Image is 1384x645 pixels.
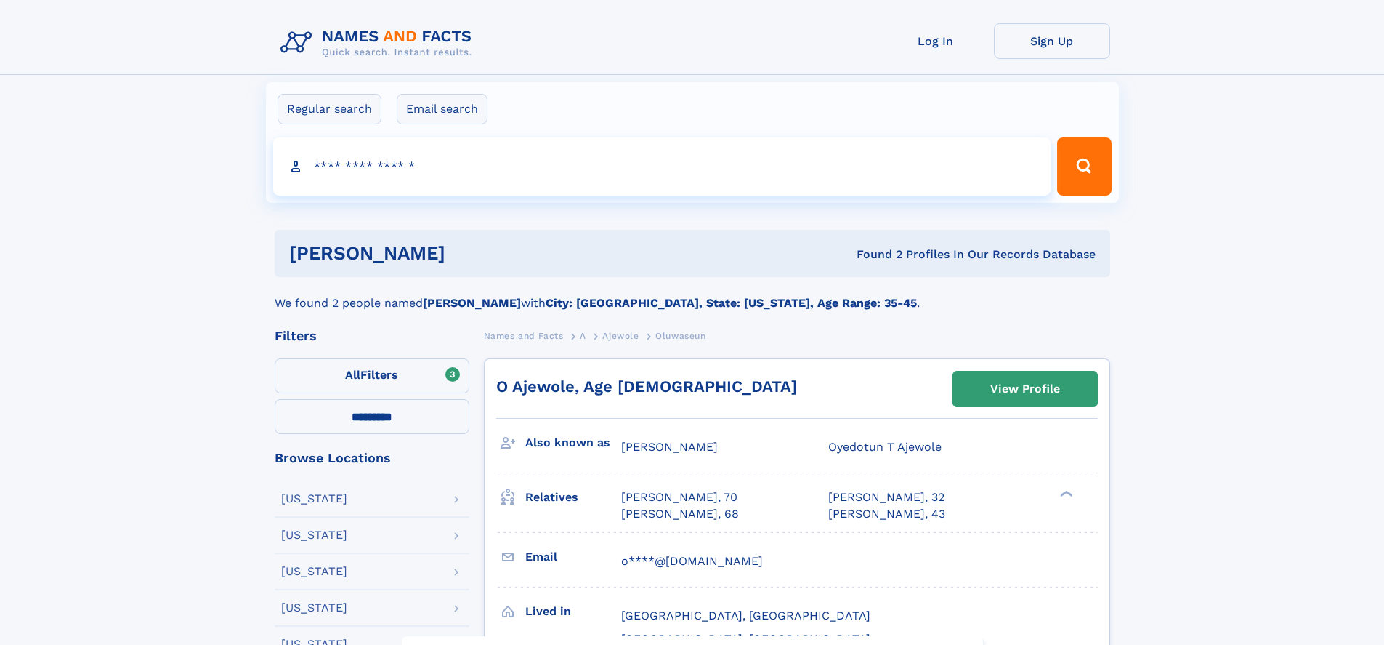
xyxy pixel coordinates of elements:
div: [US_STATE] [281,529,347,541]
div: ❯ [1056,489,1074,499]
input: search input [273,137,1051,196]
button: Search Button [1057,137,1111,196]
h3: Also known as [525,430,621,455]
a: [PERSON_NAME], 70 [621,489,737,505]
a: [PERSON_NAME], 68 [621,506,739,522]
span: Oluwaseun [655,331,705,341]
a: A [580,326,586,345]
h3: Email [525,545,621,569]
label: Filters [275,358,469,393]
span: Oyedotun T Ajewole [828,440,942,454]
span: All [345,368,360,382]
div: [US_STATE] [281,602,347,614]
a: Ajewole [602,326,639,345]
a: Log In [878,23,994,59]
div: View Profile [990,372,1060,406]
a: View Profile [953,372,1097,406]
a: Names and Facts [484,326,564,345]
span: [PERSON_NAME] [621,440,718,454]
label: Regular search [278,94,381,124]
img: Logo Names and Facts [275,23,484,63]
div: [US_STATE] [281,493,347,505]
div: [US_STATE] [281,566,347,577]
a: O Ajewole, Age [DEMOGRAPHIC_DATA] [496,377,797,396]
a: [PERSON_NAME], 43 [828,506,945,522]
a: [PERSON_NAME], 32 [828,489,944,505]
b: City: [GEOGRAPHIC_DATA], State: [US_STATE], Age Range: 35-45 [546,296,917,310]
h3: Lived in [525,599,621,624]
h3: Relatives [525,485,621,510]
h1: [PERSON_NAME] [289,244,651,263]
div: We found 2 people named with . [275,277,1110,312]
label: Email search [397,94,487,124]
div: Browse Locations [275,452,469,465]
div: Filters [275,329,469,342]
span: [GEOGRAPHIC_DATA], [GEOGRAPHIC_DATA] [621,609,870,622]
a: Sign Up [994,23,1110,59]
span: Ajewole [602,331,639,341]
span: A [580,331,586,341]
b: [PERSON_NAME] [423,296,521,310]
div: Found 2 Profiles In Our Records Database [651,247,1096,263]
